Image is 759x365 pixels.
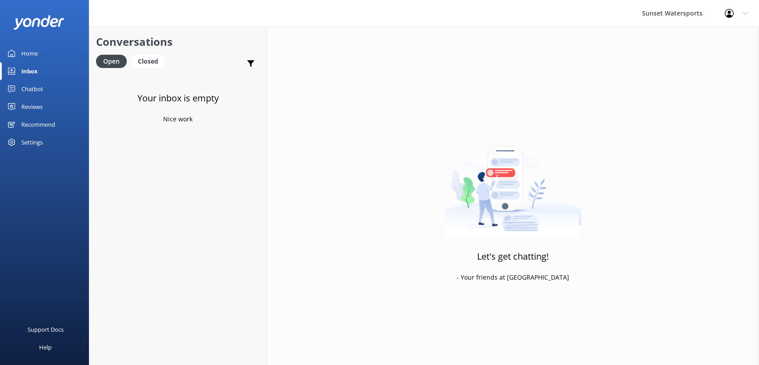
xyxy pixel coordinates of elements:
img: yonder-white-logo.png [13,15,64,30]
div: Closed [131,55,165,68]
div: Home [21,44,38,62]
p: - Your friends at [GEOGRAPHIC_DATA] [457,273,569,282]
div: Settings [21,133,43,151]
p: Nice work [163,114,193,124]
h3: Your inbox is empty [137,91,219,105]
h3: Let's get chatting! [477,249,549,264]
div: Inbox [21,62,38,80]
a: Open [96,56,131,66]
div: Recommend [21,116,55,133]
div: Support Docs [28,321,64,338]
div: Chatbot [21,80,43,98]
a: Closed [131,56,169,66]
div: Open [96,55,127,68]
div: Help [39,338,52,356]
img: artwork of a man stealing a conversation from at giant smartphone [444,127,582,238]
h2: Conversations [96,33,260,50]
div: Reviews [21,98,43,116]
